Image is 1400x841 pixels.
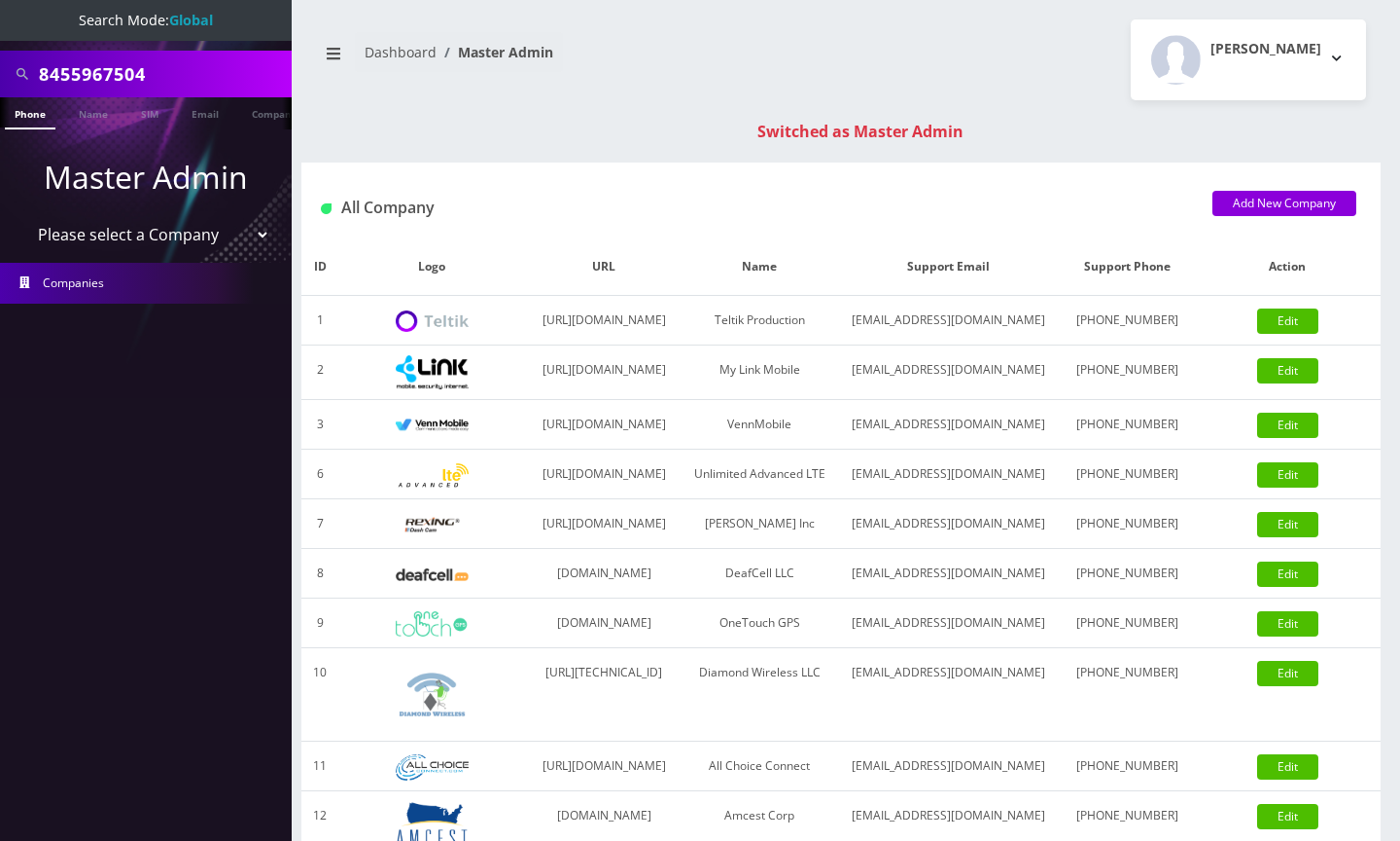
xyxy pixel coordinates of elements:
[301,346,338,400] td: 2
[1061,450,1194,499] td: [PHONE_NUMBER]
[837,648,1061,742] td: [EMAIL_ADDRESS][DOMAIN_NAME]
[682,499,837,549] td: [PERSON_NAME] Inc
[682,450,837,499] td: Unlimited Advanced LTE
[301,400,338,450] td: 3
[321,203,332,214] img: All Company
[837,499,1061,549] td: [EMAIL_ADDRESS][DOMAIN_NAME]
[1061,648,1194,742] td: [PHONE_NUMBER]
[1257,358,1318,384] a: Edit
[682,346,837,400] td: My Link Mobile
[396,611,469,637] img: OneTouch GPS
[1257,611,1318,637] a: Edit
[1061,296,1194,346] td: [PHONE_NUMBER]
[301,238,338,296] th: ID
[301,450,338,499] td: 6
[396,463,469,488] img: Unlimited Advanced LTE
[525,742,682,791] td: [URL][DOMAIN_NAME]
[396,419,469,432] img: VennMobile
[837,450,1061,499] td: [EMAIL_ADDRESS][DOMAIN_NAME]
[837,599,1061,648] td: [EMAIL_ADDRESS][DOMAIN_NAME]
[837,296,1061,346] td: [EMAIL_ADDRESS][DOMAIN_NAME]
[837,346,1061,400] td: [EMAIL_ADDRESS][DOMAIN_NAME]
[1061,742,1194,791] td: [PHONE_NUMBER]
[525,549,682,599] td: [DOMAIN_NAME]
[69,97,118,128] a: Name
[682,238,837,296] th: Name
[525,238,682,296] th: URL
[1061,346,1194,400] td: [PHONE_NUMBER]
[1061,238,1194,296] th: Support Phone
[1061,499,1194,549] td: [PHONE_NUMBER]
[525,648,682,742] td: [URL][TECHNICAL_ID]
[316,32,826,88] nav: breadcrumb
[1257,562,1318,587] a: Edit
[301,599,338,648] td: 9
[525,296,682,346] td: [URL][DOMAIN_NAME]
[365,43,437,61] a: Dashboard
[43,274,104,291] span: Companies
[682,549,837,599] td: DeafCell LLC
[837,742,1061,791] td: [EMAIL_ADDRESS][DOMAIN_NAME]
[1061,549,1194,599] td: [PHONE_NUMBER]
[682,296,837,346] td: Teltik Production
[1131,19,1366,100] button: [PERSON_NAME]
[1257,661,1318,686] a: Edit
[396,311,469,333] img: Teltik Production
[1061,400,1194,450] td: [PHONE_NUMBER]
[396,516,469,534] img: Rexing Inc
[396,568,469,581] img: DeafCell LLC
[837,549,1061,599] td: [EMAIL_ADDRESS][DOMAIN_NAME]
[5,97,55,129] a: Phone
[1257,462,1318,488] a: Edit
[242,97,307,128] a: Company
[682,742,837,791] td: All Choice Connect
[1257,413,1318,438] a: Edit
[437,42,553,62] li: Master Admin
[525,400,682,450] td: [URL][DOMAIN_NAME]
[1212,191,1356,216] a: Add New Company
[1194,238,1381,296] th: Action
[396,355,469,389] img: My Link Mobile
[837,400,1061,450] td: [EMAIL_ADDRESS][DOMAIN_NAME]
[525,346,682,400] td: [URL][DOMAIN_NAME]
[682,400,837,450] td: VennMobile
[169,11,213,29] strong: Global
[1257,804,1318,829] a: Edit
[1061,599,1194,648] td: [PHONE_NUMBER]
[79,11,213,29] span: Search Mode:
[301,499,338,549] td: 7
[837,238,1061,296] th: Support Email
[338,238,525,296] th: Logo
[301,742,338,791] td: 11
[301,296,338,346] td: 1
[1257,754,1318,780] a: Edit
[321,120,1400,143] div: Switched as Master Admin
[525,450,682,499] td: [URL][DOMAIN_NAME]
[525,599,682,648] td: [DOMAIN_NAME]
[682,648,837,742] td: Diamond Wireless LLC
[39,55,287,92] input: Search All Companies
[1257,512,1318,537] a: Edit
[301,549,338,599] td: 8
[301,648,338,742] td: 10
[182,97,228,128] a: Email
[396,658,469,731] img: Diamond Wireless LLC
[682,599,837,648] td: OneTouch GPS
[1257,309,1318,334] a: Edit
[396,754,469,781] img: All Choice Connect
[131,97,168,128] a: SIM
[525,499,682,549] td: [URL][DOMAIN_NAME]
[1210,41,1321,57] h2: [PERSON_NAME]
[321,199,1183,217] h1: All Company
